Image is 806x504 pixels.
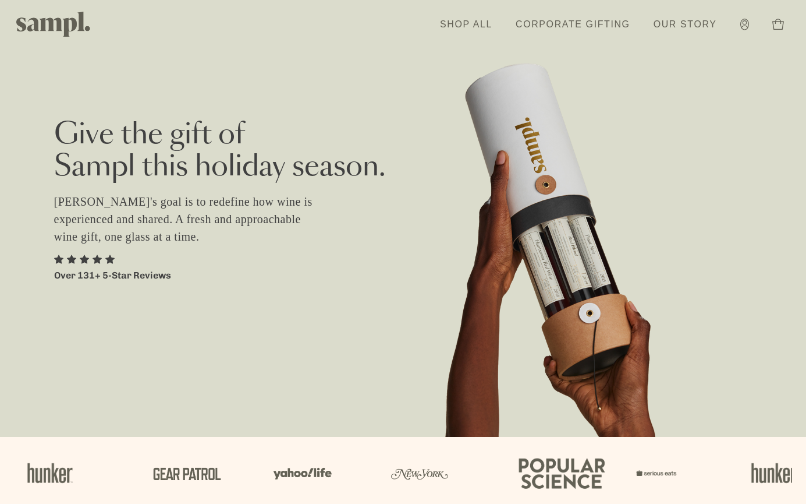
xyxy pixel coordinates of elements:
[16,12,91,37] img: Sampl logo
[139,444,220,503] img: Artboard_5_a195cd02-e365-44f4-8930-be9a6ff03eb6.png
[648,12,723,37] a: Our Story
[434,12,498,37] a: Shop All
[510,12,636,37] a: Corporate Gifting
[54,269,171,283] p: Over 131+ 5-Star Reviews
[54,193,328,245] p: [PERSON_NAME]'s goal is to redefine how wine is experienced and shared. A fresh and approachable ...
[383,450,447,496] img: Artboard_3_3c8004f1-87e6-4dd9-9159-91a8c61f962a.png
[627,457,674,491] img: Artboard_7_560d3599-80fb-43b6-be66-ebccdeaecca2.png
[261,448,332,499] img: Artboard_6_5c11d1bd-c4ca-46b8-ad3a-1f2b4dcd699f.png
[54,119,752,184] h2: Give the gift of Sampl this holiday season.
[740,453,798,495] img: Artboard_1_af690aba-db18-4d1d-a553-70c177ae2e35.png
[16,453,74,495] img: Artboard_1_af690aba-db18-4d1d-a553-70c177ae2e35.png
